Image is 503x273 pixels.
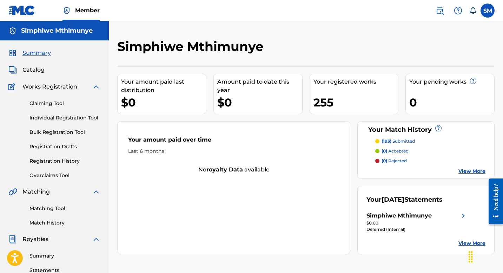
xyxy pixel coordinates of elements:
p: accepted [382,148,409,154]
img: Royalties [8,235,17,243]
div: 255 [313,95,398,110]
div: Your amount paid over time [128,136,339,148]
img: MLC Logo [8,5,35,15]
a: Public Search [433,4,447,18]
p: rejected [382,158,407,164]
div: $0.00 [366,220,468,226]
a: View More [458,168,485,175]
span: Summary [22,49,51,57]
div: $0 [217,95,302,110]
div: User Menu [481,4,495,18]
img: Matching [8,188,17,196]
span: ? [436,125,441,131]
a: Overclaims Tool [29,172,100,179]
a: Bulk Registration Tool [29,129,100,136]
h2: Simphiwe Mthimunye [117,39,267,54]
span: Catalog [22,66,45,74]
span: Member [75,6,100,14]
div: 0 [409,95,494,110]
span: [DATE] [382,196,404,203]
a: Registration History [29,157,100,165]
div: Your registered works [313,78,398,86]
img: Catalog [8,66,17,74]
a: Match History [29,219,100,227]
a: Individual Registration Tool [29,114,100,122]
img: Top Rightsholder [62,6,71,15]
div: Your amount paid last distribution [121,78,206,95]
img: Summary [8,49,17,57]
div: Your Statements [366,195,443,204]
img: search [436,6,444,15]
a: (0) rejected [375,158,485,164]
p: submitted [382,138,415,144]
span: (0) [382,158,387,163]
a: Claiming Tool [29,100,100,107]
img: Accounts [8,27,17,35]
div: Your pending works [409,78,494,86]
a: (0) accepted [375,148,485,154]
img: expand [92,83,100,91]
a: Matching Tool [29,205,100,212]
div: Drag [465,246,476,267]
h5: Simphiwe Mthimunye [21,27,93,35]
img: help [454,6,462,15]
div: Help [451,4,465,18]
div: Deferred (Internal) [366,226,468,233]
span: Matching [22,188,50,196]
iframe: Resource Center [483,173,503,229]
a: (193) submitted [375,138,485,144]
img: right chevron icon [459,212,468,220]
a: Registration Drafts [29,143,100,150]
a: SummarySummary [8,49,51,57]
img: expand [92,235,100,243]
img: expand [92,188,100,196]
div: Your Match History [366,125,485,135]
span: Works Registration [22,83,77,91]
span: (193) [382,138,391,144]
a: CatalogCatalog [8,66,45,74]
div: Simphiwe Mthimunye [366,212,432,220]
span: ? [470,78,476,84]
div: No available [118,165,350,174]
span: (0) [382,148,387,154]
strong: royalty data [206,166,243,173]
div: $0 [121,95,206,110]
iframe: Chat Widget [468,239,503,273]
div: Last 6 months [128,148,339,155]
a: View More [458,240,485,247]
div: Notifications [469,7,476,14]
span: Royalties [22,235,48,243]
img: Works Registration [8,83,18,91]
a: Summary [29,252,100,260]
a: Simphiwe Mthimunyeright chevron icon$0.00Deferred (Internal) [366,212,468,233]
div: Amount paid to date this year [217,78,302,95]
